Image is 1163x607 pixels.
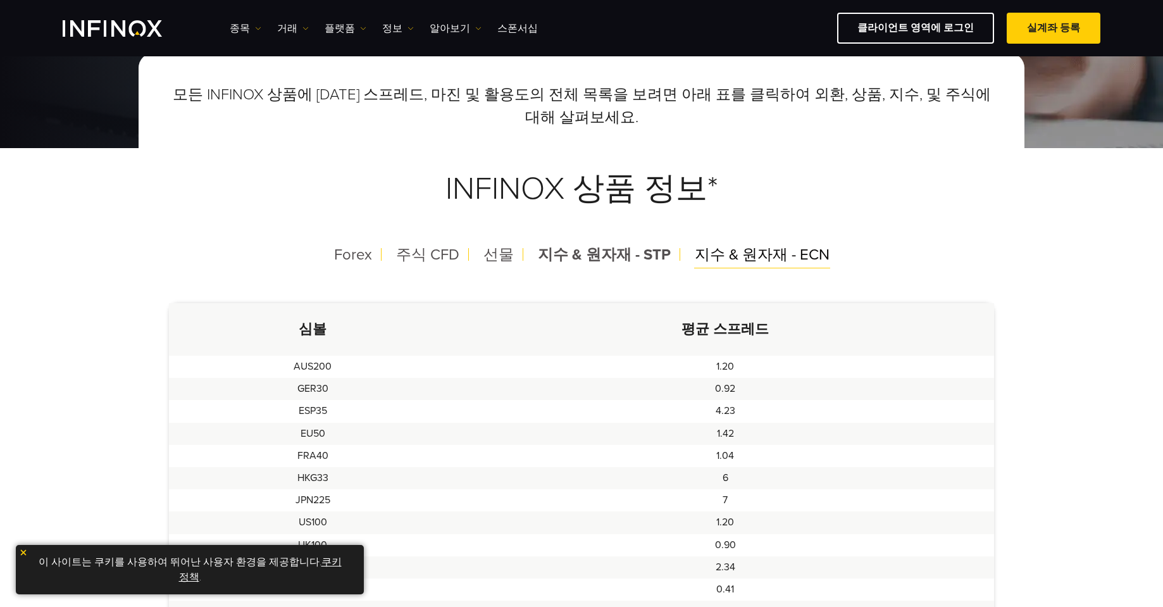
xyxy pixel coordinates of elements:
span: Forex [334,246,372,264]
a: INFINOX Logo [63,20,192,37]
a: 거래 [277,21,309,36]
td: 1.20 [456,356,994,378]
a: 클라이언트 영역에 로그인 [837,13,994,44]
td: 4.23 [456,400,994,422]
td: FRA40 [169,445,456,467]
span: 주식 CFD [396,246,459,264]
th: 평균 스프레드 [456,303,994,356]
td: US100 [169,511,456,534]
td: GER30 [169,378,456,400]
a: 스폰서십 [497,21,538,36]
span: 지수 & 원자재 - ECN [695,246,830,264]
a: 알아보기 [430,21,482,36]
a: 정보 [382,21,414,36]
td: JPN225 [169,489,456,511]
td: 1.04 [456,445,994,467]
a: 플랫폼 [325,21,366,36]
td: HKG33 [169,467,456,489]
td: 1.42 [456,423,994,445]
p: 이 사이트는 쿠키를 사용하여 뛰어난 사용자 환경을 제공합니다. . [22,551,358,588]
td: 2.34 [456,556,994,579]
td: UK100 [169,534,456,556]
td: 0.92 [456,378,994,400]
th: 심볼 [169,303,456,356]
td: EU50 [169,423,456,445]
td: 0.90 [456,534,994,556]
a: 실계좌 등록 [1007,13,1100,44]
span: 선물 [483,246,514,264]
img: yellow close icon [19,548,28,557]
td: 7 [456,489,994,511]
td: ESP35 [169,400,456,422]
td: 0.41 [456,579,994,601]
p: 모든 INFINOX 상품에 [DATE] 스프레드, 마진 및 활용도의 전체 목록을 보려면 아래 표를 클릭하여 외환, 상품, 지수, 및 주식에 대해 살펴보세요. [169,84,994,129]
h3: INFINOX 상품 정보* [169,139,994,239]
span: 지수 & 원자재 - STP [538,246,671,264]
td: 6 [456,467,994,489]
td: 1.20 [456,511,994,534]
a: 종목 [230,21,261,36]
td: AUS200 [169,356,456,378]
